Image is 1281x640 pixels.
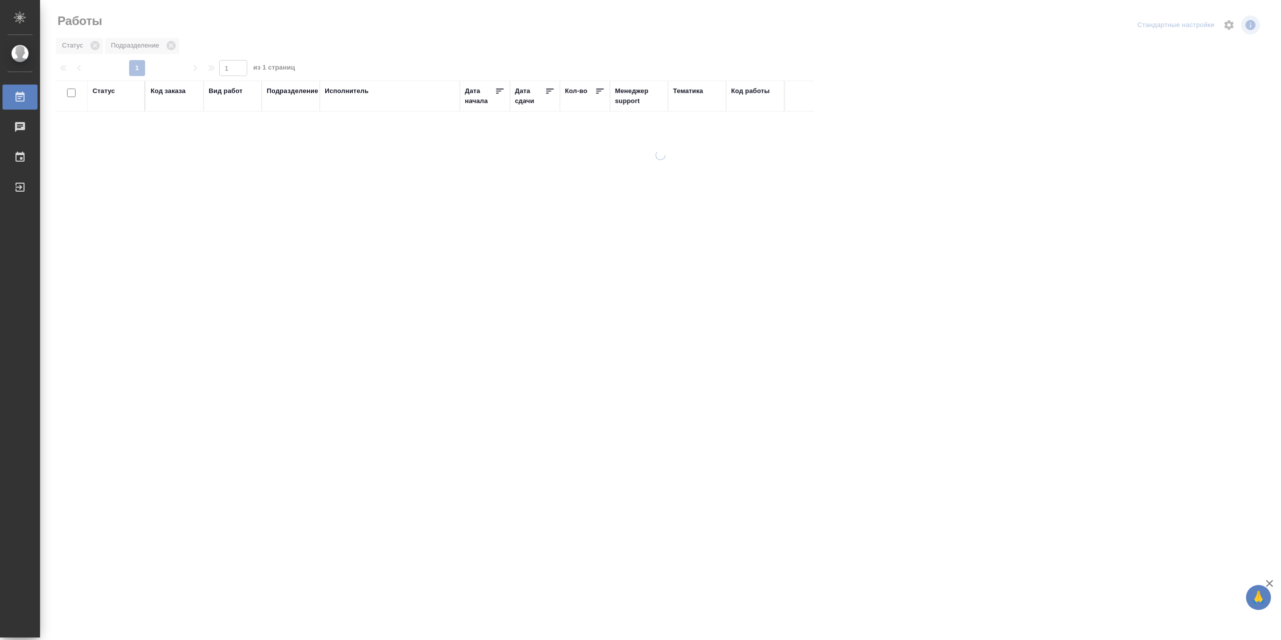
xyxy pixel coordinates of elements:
[325,86,369,96] div: Исполнитель
[1246,585,1271,610] button: 🙏
[465,86,495,106] div: Дата начала
[93,86,115,96] div: Статус
[267,86,318,96] div: Подразделение
[1250,587,1267,608] span: 🙏
[731,86,770,96] div: Код работы
[151,86,186,96] div: Код заказа
[209,86,243,96] div: Вид работ
[615,86,663,106] div: Менеджер support
[515,86,545,106] div: Дата сдачи
[565,86,587,96] div: Кол-во
[673,86,703,96] div: Тематика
